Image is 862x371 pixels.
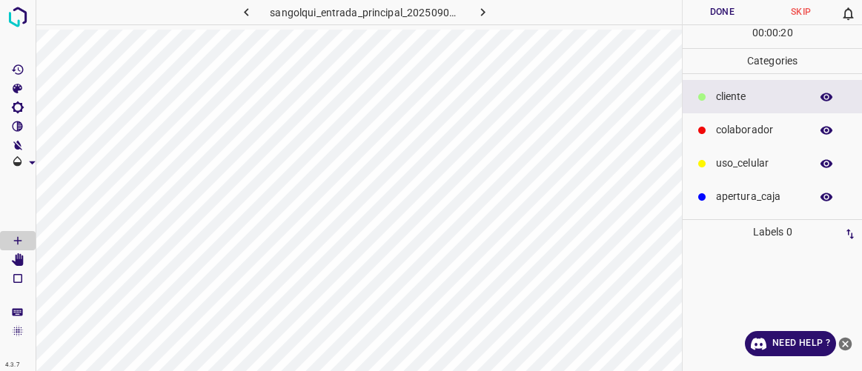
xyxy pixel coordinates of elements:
h6: sangolqui_entrada_principal_20250904_122734_918584.jpg [270,4,460,24]
p: uso_celular [716,156,803,171]
p: 20 [780,25,792,41]
img: logo [4,4,31,30]
div: : : [752,25,793,48]
div: colaborador [683,113,862,147]
div: apertura_caja [683,180,862,213]
p: colaborador [716,122,803,138]
p: 00 [752,25,764,41]
p: 00 [766,25,778,41]
p: Labels 0 [687,220,858,244]
div: uso_celular [683,147,862,180]
p: apertura_caja [716,189,803,204]
p: Categories [683,49,862,73]
p: cliente [716,89,803,104]
div: 4.3.7 [1,359,24,371]
a: Need Help ? [745,331,836,356]
div: cliente [683,80,862,113]
button: close-help [836,331,855,356]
